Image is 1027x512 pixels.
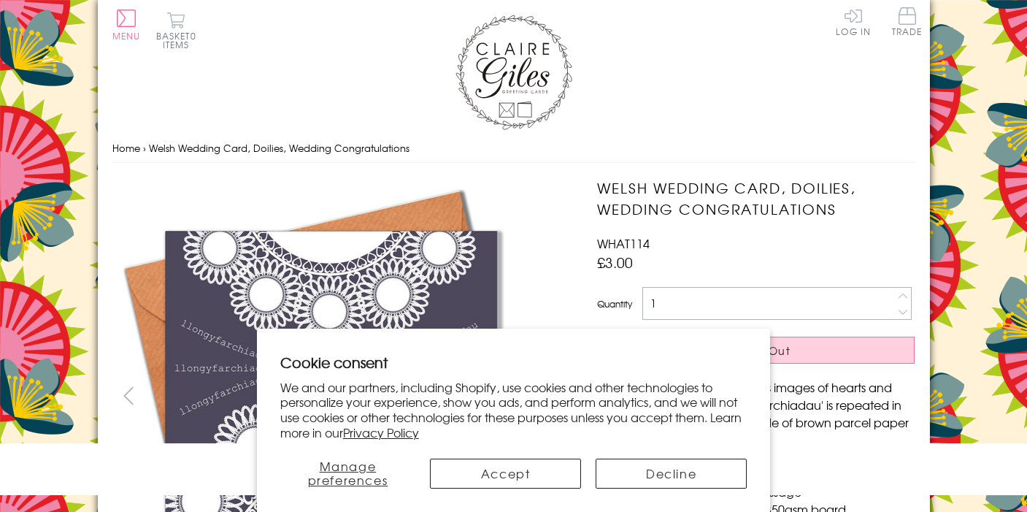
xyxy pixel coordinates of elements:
p: We and our partners, including Shopify, use cookies and other technologies to personalize your ex... [280,380,747,440]
button: Accept [430,459,581,489]
span: £3.00 [597,252,633,272]
nav: breadcrumbs [112,134,915,164]
a: Log In [836,7,871,36]
a: Trade [892,7,923,39]
span: WHAT114 [597,234,650,252]
span: › [143,141,146,155]
h1: Welsh Wedding Card, Doilies, Wedding Congratulations [597,177,915,220]
button: Manage preferences [280,459,415,489]
label: Quantity [597,297,632,310]
span: Trade [892,7,923,36]
button: Menu [112,9,141,40]
span: Menu [112,29,141,42]
button: Basket0 items [156,12,196,49]
span: 0 items [163,29,196,51]
a: Privacy Policy [343,424,419,441]
img: Claire Giles Greetings Cards [455,15,572,130]
span: Welsh Wedding Card, Doilies, Wedding Congratulations [149,141,409,155]
a: Home [112,141,140,155]
button: prev [112,379,145,412]
h2: Cookie consent [280,352,747,372]
span: Manage preferences [308,457,388,489]
button: Decline [596,459,747,489]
